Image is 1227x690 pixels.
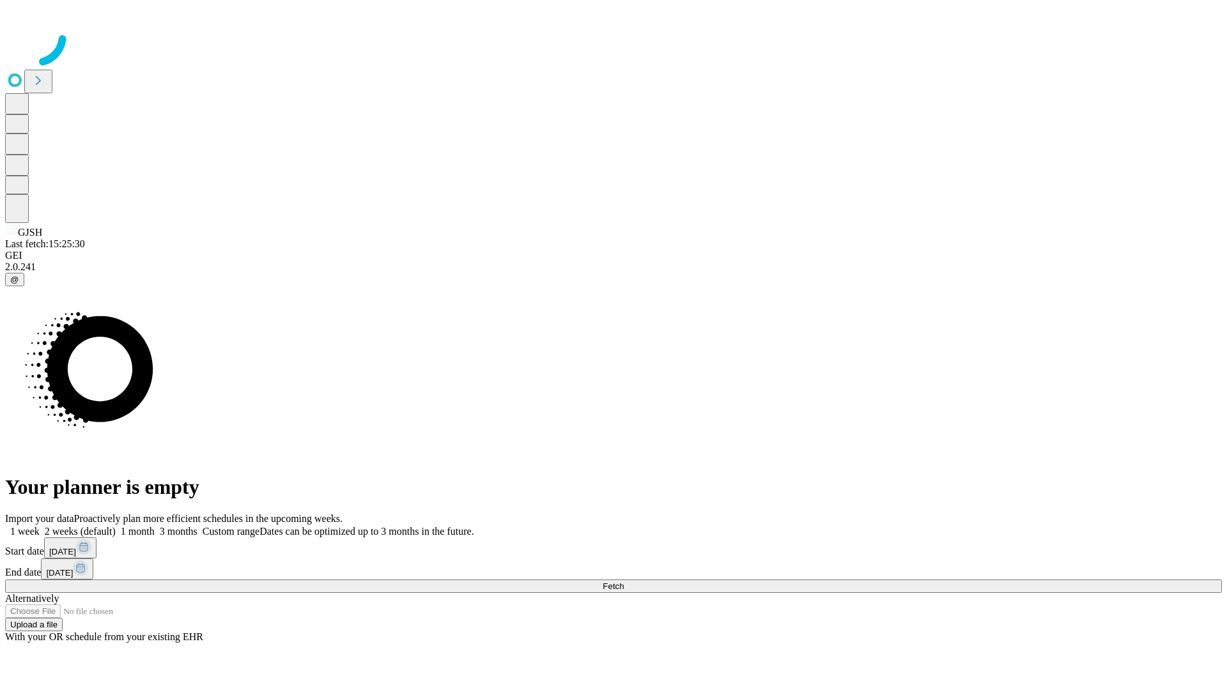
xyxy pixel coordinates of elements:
[5,475,1222,499] h1: Your planner is empty
[41,558,93,579] button: [DATE]
[74,513,343,524] span: Proactively plan more efficient schedules in the upcoming weeks.
[5,579,1222,593] button: Fetch
[203,526,259,537] span: Custom range
[5,513,74,524] span: Import your data
[259,526,474,537] span: Dates can be optimized up to 3 months in the future.
[5,238,85,249] span: Last fetch: 15:25:30
[10,526,40,537] span: 1 week
[46,568,73,578] span: [DATE]
[5,273,24,286] button: @
[5,250,1222,261] div: GEI
[45,526,116,537] span: 2 weeks (default)
[5,537,1222,558] div: Start date
[121,526,155,537] span: 1 month
[603,581,624,591] span: Fetch
[5,618,63,631] button: Upload a file
[44,537,96,558] button: [DATE]
[18,227,42,238] span: GJSH
[5,558,1222,579] div: End date
[160,526,197,537] span: 3 months
[5,593,59,604] span: Alternatively
[5,631,203,642] span: With your OR schedule from your existing EHR
[49,547,76,556] span: [DATE]
[5,261,1222,273] div: 2.0.241
[10,275,19,284] span: @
